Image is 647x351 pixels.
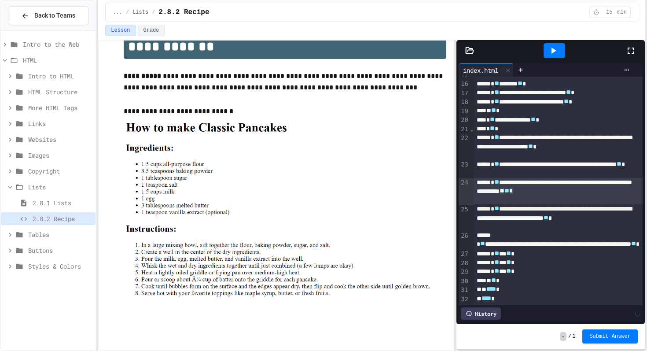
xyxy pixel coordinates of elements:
[28,87,92,96] span: HTML Structure
[158,7,209,18] span: 2.8.2 Recipe
[28,262,92,271] span: Styles & Colors
[582,329,638,344] button: Submit Answer
[459,80,470,89] div: 16
[28,151,92,160] span: Images
[113,9,122,16] span: ...
[33,198,92,207] span: 2.8.1 Lists
[459,295,470,304] div: 32
[589,333,631,340] span: Submit Answer
[459,160,470,178] div: 23
[28,103,92,112] span: More HTML Tags
[572,333,575,340] span: 1
[459,205,470,232] div: 25
[23,55,92,65] span: HTML
[28,119,92,128] span: Links
[459,178,470,205] div: 24
[138,25,165,36] button: Grade
[470,126,474,133] span: Fold line
[461,307,501,320] div: History
[459,268,470,277] div: 29
[459,304,470,313] div: 33
[28,182,92,192] span: Lists
[568,333,571,340] span: /
[8,6,88,25] button: Back to Teams
[126,9,129,16] span: /
[105,25,136,36] button: Lesson
[459,125,470,134] div: 21
[459,107,470,116] div: 19
[33,214,92,223] span: 2.8.2 Recipe
[617,9,627,16] span: min
[28,135,92,144] span: Websites
[459,63,514,77] div: index.html
[28,166,92,176] span: Copyright
[459,134,470,161] div: 22
[459,250,470,259] div: 27
[28,230,92,239] span: Tables
[459,66,503,75] div: index.html
[28,71,92,81] span: Intro to HTML
[459,89,470,98] div: 17
[28,246,92,255] span: Buttons
[602,9,616,16] span: 15
[459,277,470,286] div: 30
[459,98,470,107] div: 18
[152,9,155,16] span: /
[459,116,470,125] div: 20
[23,40,92,49] span: Intro to the Web
[132,9,148,16] span: Lists
[459,259,470,268] div: 28
[459,232,470,250] div: 26
[34,11,75,20] span: Back to Teams
[459,286,470,295] div: 31
[560,332,566,341] span: -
